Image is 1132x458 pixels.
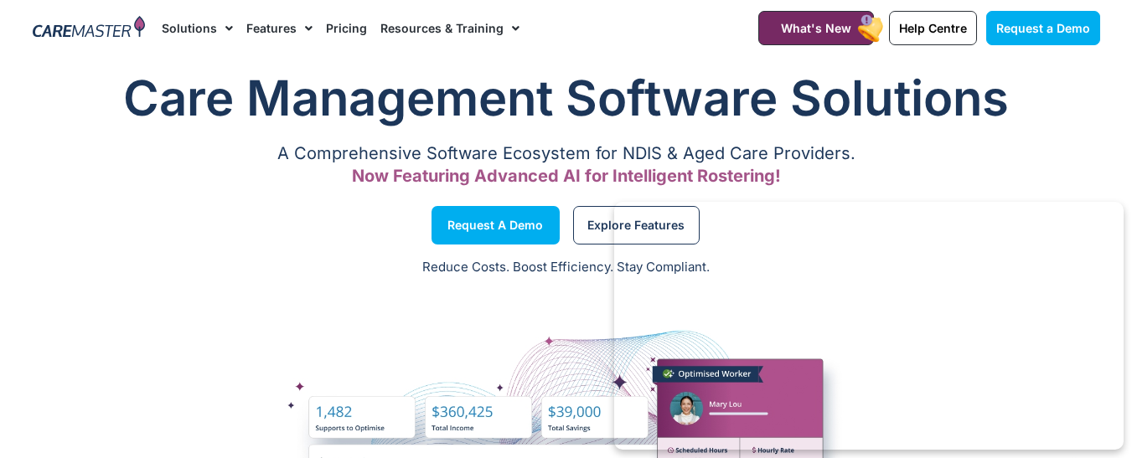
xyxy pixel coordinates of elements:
[573,206,700,244] a: Explore Features
[33,148,1100,159] p: A Comprehensive Software Ecosystem for NDIS & Aged Care Providers.
[447,221,543,229] span: Request a Demo
[352,166,781,186] span: Now Featuring Advanced AI for Intelligent Rostering!
[758,11,874,45] a: What's New
[33,16,146,41] img: CareMaster Logo
[781,21,851,35] span: What's New
[33,64,1100,131] h1: Care Management Software Solutions
[986,11,1100,45] a: Request a Demo
[10,258,1122,277] p: Reduce Costs. Boost Efficiency. Stay Compliant.
[889,11,977,45] a: Help Centre
[614,202,1124,450] iframe: Popup CTA
[432,206,560,244] a: Request a Demo
[899,21,967,35] span: Help Centre
[996,21,1090,35] span: Request a Demo
[587,221,685,229] span: Explore Features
